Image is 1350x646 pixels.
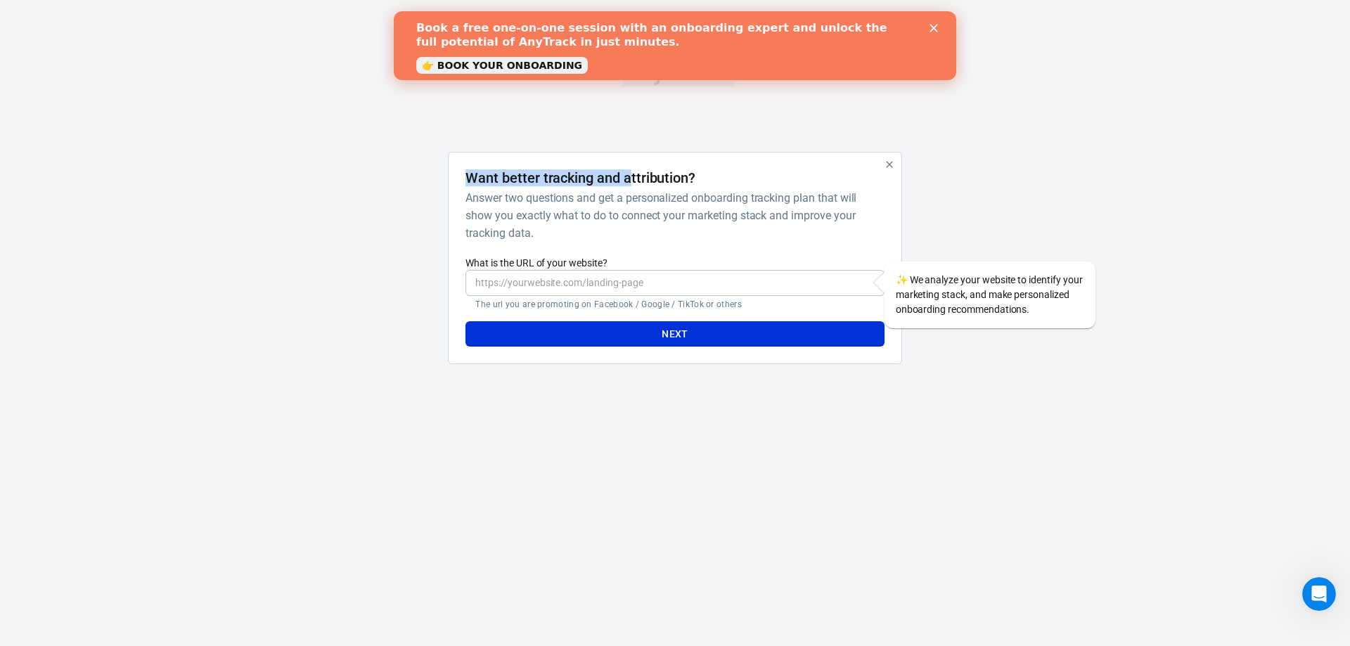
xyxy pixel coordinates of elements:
iframe: Intercom live chat [1302,577,1336,611]
span: sparkles [896,274,908,285]
div: AnyTrack [323,60,1027,84]
div: We analyze your website to identify your marketing stack, and make personalized onboarding recomm... [885,261,1095,328]
button: Next [465,321,884,347]
h4: Want better tracking and attribution? [465,169,695,186]
h6: Answer two questions and get a personalized onboarding tracking plan that will show you exactly w... [465,189,878,242]
p: The url you are promoting on Facebook / Google / TikTok or others [475,299,874,310]
div: Close [536,13,550,21]
iframe: Intercom live chat banner [394,11,956,80]
input: https://yourwebsite.com/landing-page [465,270,884,296]
label: What is the URL of your website? [465,256,884,270]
